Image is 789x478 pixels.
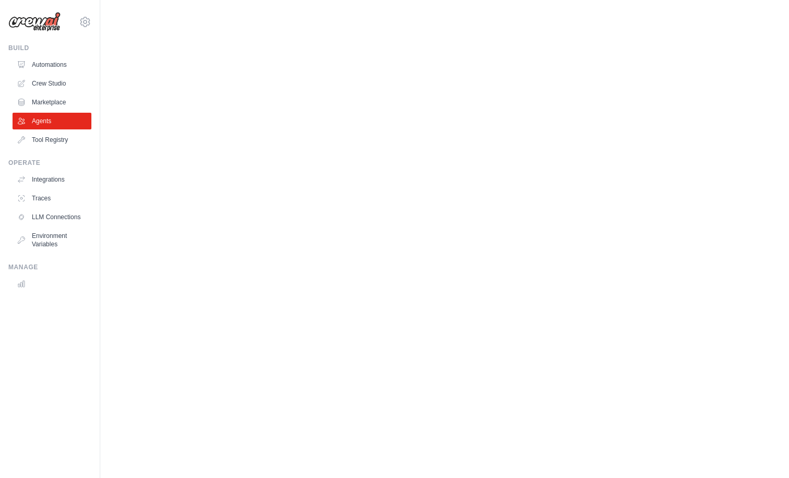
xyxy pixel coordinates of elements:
[13,228,91,253] a: Environment Variables
[8,12,61,32] img: Logo
[13,75,91,92] a: Crew Studio
[8,263,91,271] div: Manage
[13,56,91,73] a: Automations
[8,159,91,167] div: Operate
[13,171,91,188] a: Integrations
[13,132,91,148] a: Tool Registry
[13,113,91,129] a: Agents
[13,190,91,207] a: Traces
[13,209,91,225] a: LLM Connections
[13,94,91,111] a: Marketplace
[8,44,91,52] div: Build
